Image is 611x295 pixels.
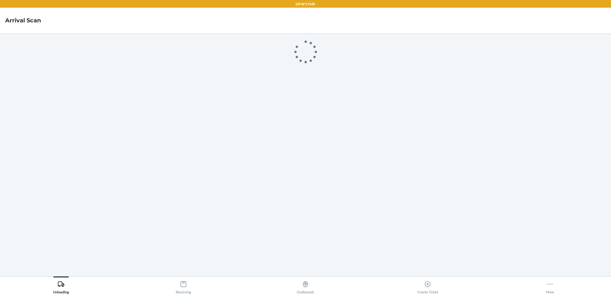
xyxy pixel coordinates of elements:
div: Receiving [176,278,191,294]
button: Create Ticket [367,276,489,294]
p: DFW1TMP [296,1,315,7]
button: Receiving [122,276,244,294]
div: Unloading [53,278,69,294]
div: Create Ticket [417,278,438,294]
h4: Arrival Scan [5,16,41,25]
div: More [546,278,554,294]
button: Outbounds [244,276,367,294]
button: More [489,276,611,294]
div: Outbounds [297,278,314,294]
